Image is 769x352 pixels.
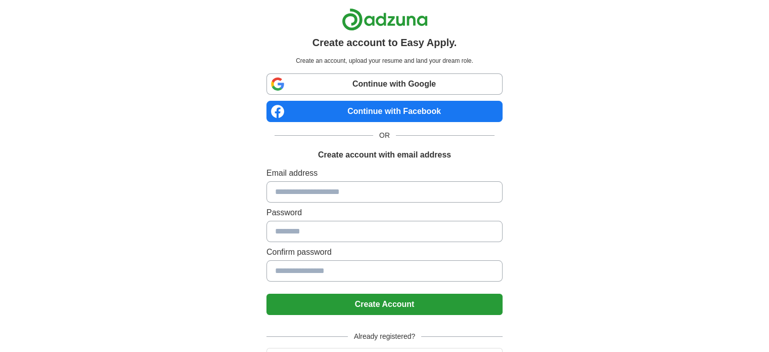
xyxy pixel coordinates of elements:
[266,246,503,258] label: Confirm password
[312,35,457,50] h1: Create account to Easy Apply.
[266,101,503,122] a: Continue with Facebook
[266,167,503,179] label: Email address
[318,149,451,161] h1: Create account with email address
[348,331,421,342] span: Already registered?
[342,8,428,31] img: Adzuna logo
[268,56,501,65] p: Create an account, upload your resume and land your dream role.
[373,130,396,141] span: OR
[266,73,503,95] a: Continue with Google
[266,207,503,219] label: Password
[266,294,503,315] button: Create Account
